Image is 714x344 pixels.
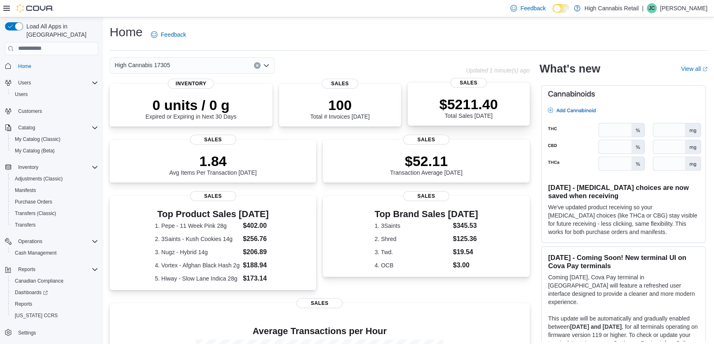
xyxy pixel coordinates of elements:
[12,311,61,321] a: [US_STATE] CCRS
[552,4,570,13] input: Dark Mode
[15,327,98,337] span: Settings
[15,162,42,172] button: Inventory
[375,248,450,256] dt: 3. Twd.
[12,89,98,99] span: Users
[263,62,270,69] button: Open list of options
[18,124,35,131] span: Catalog
[12,248,98,258] span: Cash Management
[168,79,214,89] span: Inventory
[155,274,240,283] dt: 5. Hiway - Slow Lane Indica 28g
[12,276,98,286] span: Canadian Compliance
[12,146,58,156] a: My Catalog (Beta)
[18,63,31,70] span: Home
[12,288,98,297] span: Dashboards
[702,67,707,72] svg: External link
[18,80,31,86] span: Users
[190,191,236,201] span: Sales
[15,222,35,228] span: Transfers
[155,222,240,230] dt: 1. Pepe - 11 Week Pink 28g
[310,97,369,113] p: 100
[15,91,28,98] span: Users
[8,287,101,298] a: Dashboards
[8,133,101,145] button: My Catalog (Classic)
[155,261,240,269] dt: 4. Vortex - Afghan Black Hash 2g
[15,61,35,71] a: Home
[146,97,237,120] div: Expired or Expiring in Next 30 Days
[169,153,257,176] div: Avg Items Per Transaction [DATE]
[15,106,98,116] span: Customers
[155,248,240,256] dt: 3. Nugz - Hybrid 14g
[15,176,63,182] span: Adjustments (Classic)
[15,162,98,172] span: Inventory
[15,312,58,319] span: [US_STATE] CCRS
[12,220,39,230] a: Transfers
[548,273,699,306] p: Coming [DATE], Cova Pay terminal in [GEOGRAPHIC_DATA] will feature a refreshed user interface des...
[8,247,101,259] button: Cash Management
[2,105,101,117] button: Customers
[8,310,101,321] button: [US_STATE] CCRS
[390,153,463,169] p: $52.11
[681,66,707,72] a: View allExternal link
[243,247,271,257] dd: $206.89
[12,208,59,218] a: Transfers (Classic)
[23,22,98,39] span: Load All Apps in [GEOGRAPHIC_DATA]
[161,30,186,39] span: Feedback
[453,247,478,257] dd: $19.54
[15,264,98,274] span: Reports
[453,260,478,270] dd: $3.00
[375,209,478,219] h3: Top Brand Sales [DATE]
[12,208,98,218] span: Transfers (Classic)
[15,278,63,284] span: Canadian Compliance
[15,147,55,154] span: My Catalog (Beta)
[2,122,101,133] button: Catalog
[18,164,38,171] span: Inventory
[190,135,236,145] span: Sales
[115,60,170,70] span: High Cannabis 17305
[540,62,600,75] h2: What's new
[570,323,622,330] strong: [DATE] and [DATE]
[12,134,64,144] a: My Catalog (Classic)
[15,61,98,71] span: Home
[15,301,32,307] span: Reports
[12,146,98,156] span: My Catalog (Beta)
[520,4,545,12] span: Feedback
[15,136,61,143] span: My Catalog (Classic)
[15,78,98,88] span: Users
[12,185,98,195] span: Manifests
[155,235,240,243] dt: 2. 3Saints - Kush Cookies 14g
[15,199,52,205] span: Purchase Orders
[642,3,644,13] p: |
[375,222,450,230] dt: 1. 3Saints
[647,3,657,13] div: Jack Cayer
[116,326,523,336] h4: Average Transactions per Hour
[15,123,38,133] button: Catalog
[15,210,56,217] span: Transfers (Classic)
[12,276,67,286] a: Canadian Compliance
[466,67,529,74] p: Updated 1 minute(s) ago
[12,197,56,207] a: Purchase Orders
[403,191,449,201] span: Sales
[439,96,498,119] div: Total Sales [DATE]
[155,209,271,219] h3: Top Product Sales [DATE]
[453,234,478,244] dd: $125.36
[2,77,101,89] button: Users
[310,97,369,120] div: Total # Invoices [DATE]
[110,24,143,40] h1: Home
[585,3,639,13] p: High Cannabis Retail
[18,330,36,336] span: Settings
[15,78,34,88] button: Users
[243,274,271,283] dd: $173.14
[15,236,46,246] button: Operations
[403,135,449,145] span: Sales
[12,220,98,230] span: Transfers
[12,288,51,297] a: Dashboards
[375,235,450,243] dt: 2. Shred
[296,298,343,308] span: Sales
[8,219,101,231] button: Transfers
[12,311,98,321] span: Washington CCRS
[243,234,271,244] dd: $256.76
[12,174,98,184] span: Adjustments (Classic)
[15,264,39,274] button: Reports
[15,236,98,246] span: Operations
[12,134,98,144] span: My Catalog (Classic)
